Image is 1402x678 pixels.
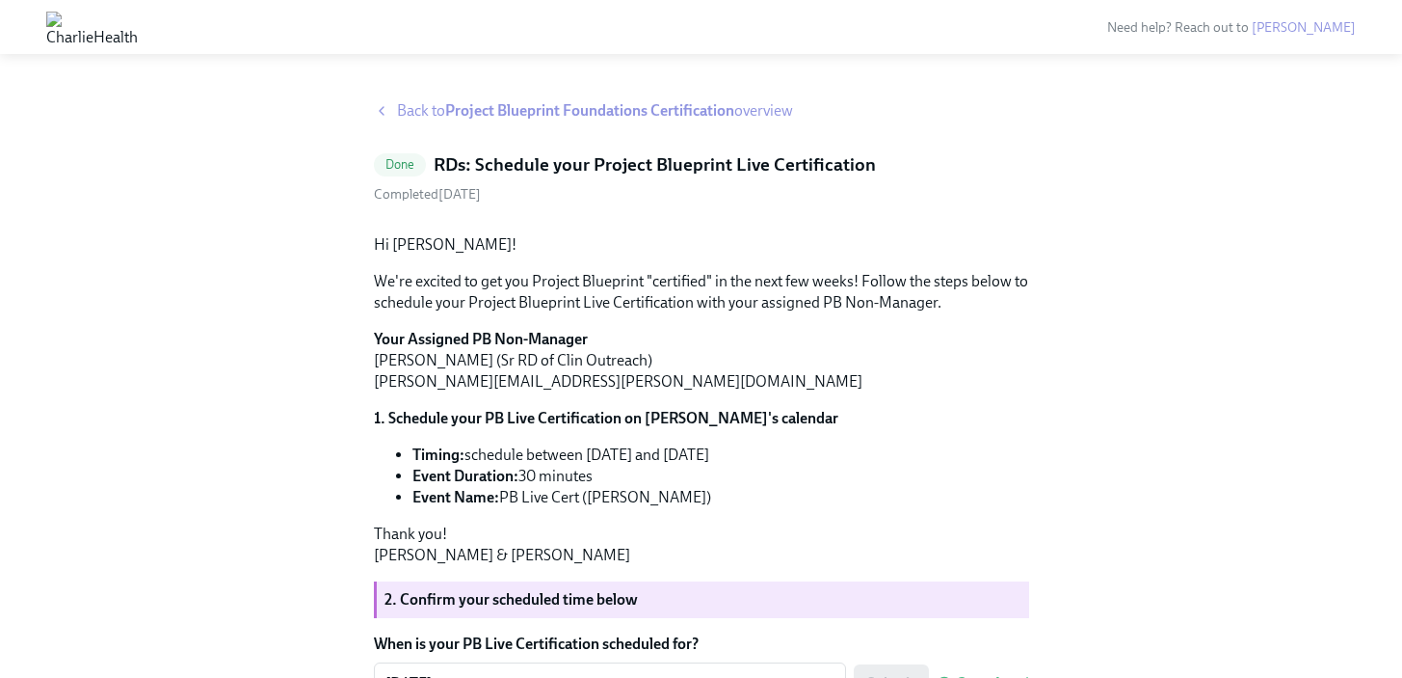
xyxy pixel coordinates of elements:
[412,488,499,506] strong: Event Name:
[374,524,1029,566] p: Thank you! [PERSON_NAME] & [PERSON_NAME]
[412,446,464,464] strong: Timing:
[397,100,793,122] span: Back to overview
[1107,19,1356,36] span: Need help? Reach out to
[374,329,1029,393] p: [PERSON_NAME] (Sr RD of Clin Outreach) [PERSON_NAME][EMAIL_ADDRESS][PERSON_NAME][DOMAIN_NAME]
[1252,19,1356,36] a: [PERSON_NAME]
[374,234,1029,256] p: Hi [PERSON_NAME]!
[412,487,1029,508] li: PB Live Cert ([PERSON_NAME])
[374,409,838,427] strong: 1. Schedule your PB Live Certification on [PERSON_NAME]'s calendar
[374,271,1029,313] p: We're excited to get you Project Blueprint "certified" in the next few weeks! Follow the steps be...
[374,330,588,348] strong: Your Assigned PB Non-Manager
[46,12,138,42] img: CharlieHealth
[412,467,518,485] strong: Event Duration:
[412,466,1029,487] li: 30 minutes
[384,590,638,609] strong: 2. Confirm your scheduled time below
[374,100,1029,122] a: Back toProject Blueprint Foundations Certificationoverview
[374,634,1029,655] label: When is your PB Live Certification scheduled for?
[434,152,876,177] h5: RDs: Schedule your Project Blueprint Live Certification
[374,157,427,172] span: Done
[445,101,734,120] strong: Project Blueprint Foundations Certification
[412,445,1029,466] li: schedule between [DATE] and [DATE]
[374,186,481,203] span: Completed [DATE]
